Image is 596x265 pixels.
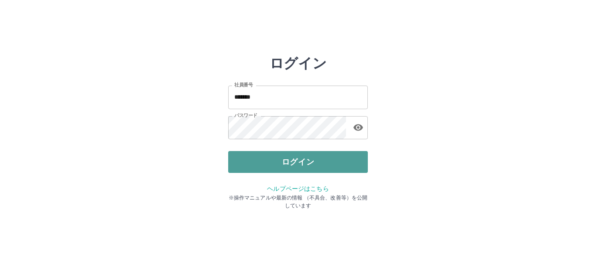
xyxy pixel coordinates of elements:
p: ※操作マニュアルや最新の情報 （不具合、改善等）を公開しています [228,194,368,210]
label: 社員番号 [234,82,253,88]
h2: ログイン [270,55,327,72]
a: ヘルプページはこちら [267,185,329,192]
label: パスワード [234,112,257,119]
button: ログイン [228,151,368,173]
